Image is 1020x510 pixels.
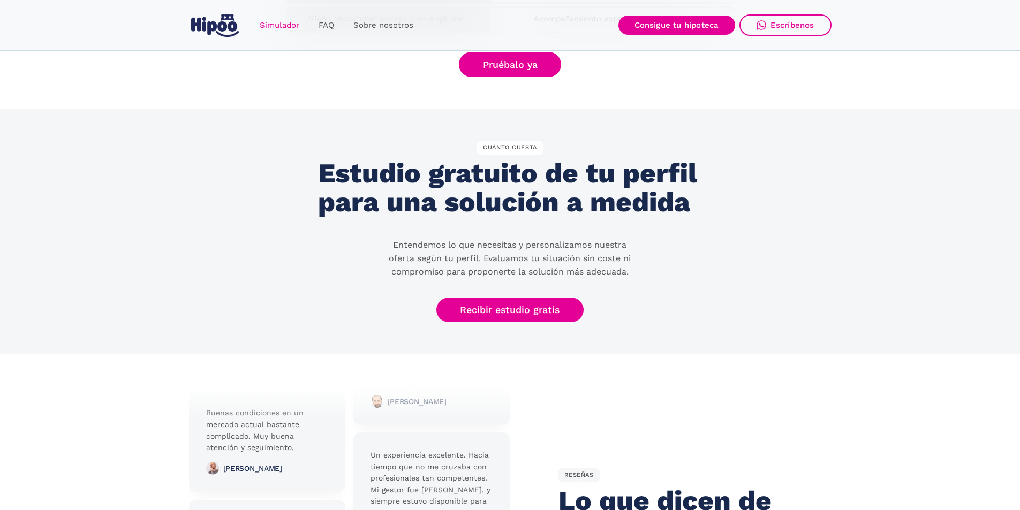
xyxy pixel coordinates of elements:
[250,15,309,36] a: Simulador
[309,15,344,36] a: FAQ
[770,20,814,30] div: Escríbenos
[344,15,423,36] a: Sobre nosotros
[558,468,600,482] div: RESEÑAS
[189,10,241,41] a: home
[459,52,562,77] a: Pruébalo ya
[436,298,584,323] a: Recibir estudio gratis
[318,159,702,217] h2: Estudio gratuito de tu perfil para una solución a medida
[381,239,638,278] p: Entendemos lo que necesitas y personalizamos nuestra oferta según tu perfil. Evaluamos tu situaci...
[739,14,832,36] a: Escríbenos
[618,16,735,35] a: Consigue tu hipoteca
[477,141,543,155] div: CUÁNTO CUESTA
